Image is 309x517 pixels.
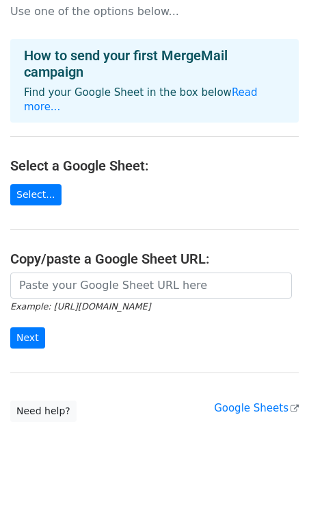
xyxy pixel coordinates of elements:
[10,184,62,205] a: Select...
[214,402,299,414] a: Google Sheets
[10,401,77,422] a: Need help?
[24,86,285,114] p: Find your Google Sheet in the box below
[10,327,45,349] input: Next
[10,4,299,18] p: Use one of the options below...
[24,47,285,80] h4: How to send your first MergeMail campaign
[241,451,309,517] iframe: Chat Widget
[10,157,299,174] h4: Select a Google Sheet:
[10,251,299,267] h4: Copy/paste a Google Sheet URL:
[24,86,258,113] a: Read more...
[10,273,292,299] input: Paste your Google Sheet URL here
[10,301,150,312] small: Example: [URL][DOMAIN_NAME]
